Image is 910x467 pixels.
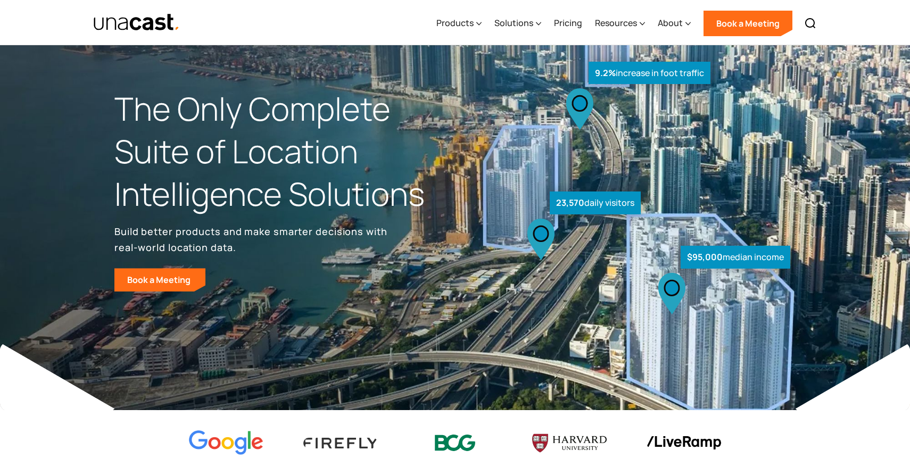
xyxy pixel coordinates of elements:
div: Solutions [494,16,533,29]
div: About [658,16,683,29]
img: liveramp logo [647,436,721,449]
div: daily visitors [550,191,641,214]
img: Firefly Advertising logo [303,438,378,448]
div: Solutions [494,2,541,45]
strong: 23,570 [556,197,584,209]
img: Search icon [804,17,817,30]
img: Harvard U logo [532,430,607,456]
img: Google logo Color [189,430,263,455]
div: Resources [595,16,637,29]
p: Build better products and make smarter decisions with real-world location data. [114,223,391,255]
a: Book a Meeting [704,11,792,36]
div: median income [681,246,790,269]
strong: $95,000 [687,251,723,263]
div: Products [436,2,482,45]
div: Resources [595,2,645,45]
img: BCG logo [418,428,492,458]
div: Products [436,16,474,29]
a: Book a Meeting [114,268,205,291]
a: home [93,13,180,32]
h1: The Only Complete Suite of Location Intelligence Solutions [114,88,455,215]
a: Pricing [554,2,582,45]
div: About [658,2,691,45]
img: Unacast text logo [93,13,180,32]
div: increase in foot traffic [589,62,710,85]
strong: 9.2% [595,67,616,79]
